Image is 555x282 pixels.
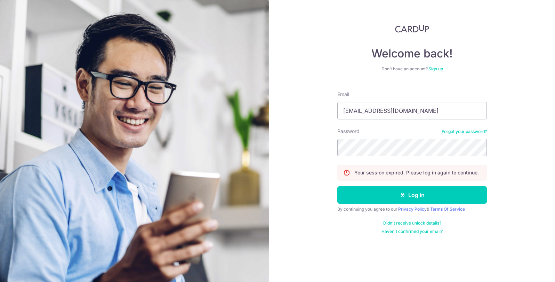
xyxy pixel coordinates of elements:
[381,229,443,234] a: Haven't confirmed your email?
[398,206,427,212] a: Privacy Policy
[337,91,349,98] label: Email
[337,102,487,119] input: Enter your Email
[383,220,441,226] a: Didn't receive unlock details?
[430,206,465,212] a: Terms Of Service
[354,169,479,176] p: Your session expired. Please log in again to continue.
[337,206,487,212] div: By continuing you agree to our &
[395,24,429,33] img: CardUp Logo
[337,47,487,61] h4: Welcome back!
[428,66,443,71] a: Sign up
[337,66,487,72] div: Don’t have an account?
[442,129,487,134] a: Forgot your password?
[337,186,487,204] button: Log in
[337,128,360,135] label: Password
